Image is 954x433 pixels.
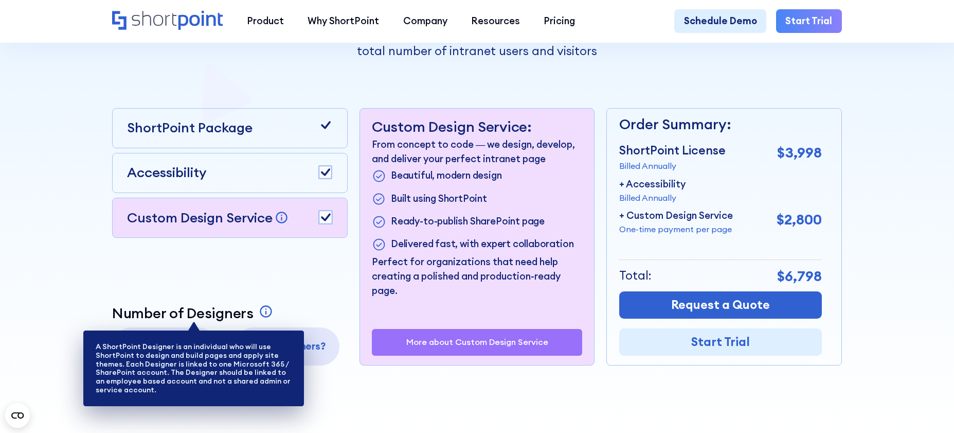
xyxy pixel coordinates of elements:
p: 3 [184,332,212,361]
p: Custom Design Service [127,209,273,226]
p: Total: [619,267,651,285]
a: Why ShortPoint [296,9,391,33]
a: Pricing [532,9,587,33]
p: One-time payment per page [619,223,733,235]
p: Beautiful, modern design [391,168,502,184]
div: Product [247,14,284,28]
p: Billed Annually [619,160,726,172]
a: Resources [459,9,532,33]
p: Perfect for organizations that need help creating a polished and production-ready page. [372,255,582,298]
p: + Accessibility [619,177,686,192]
p: Billed Annually [619,192,686,204]
p: Number of Designers [112,304,254,321]
p: Custom Design Service: [372,118,582,135]
p: ShortPoint License [619,142,726,160]
a: Product [235,9,296,33]
p: 1 [117,332,146,361]
p: Ready-to-publish SharePoint page [391,214,545,230]
p: Order Summary: [619,113,822,135]
div: Resources [471,14,520,28]
a: Request a Quote [619,291,822,319]
a: Start Trial [619,328,822,356]
button: Open CMP widget [5,403,30,428]
p: ShortPoint Package [127,118,253,138]
a: Home [112,11,223,31]
p: + Custom Design Service [619,209,733,223]
a: Start Trial [776,9,842,33]
p: $6,798 [777,265,822,287]
p: 2 [150,332,179,361]
a: Company [391,9,459,33]
a: More about Custom Design Service [406,337,548,347]
p: $3,998 [777,142,822,163]
p: More Designers? [239,339,335,354]
p: From concept to code — we design, develop, and deliver your perfect intranet page [372,137,582,166]
a: Number of Designers [112,304,275,321]
p: Built using ShortPoint [391,192,487,207]
a: Schedule Demo [674,9,766,33]
div: Why ShortPoint [308,14,379,28]
p: $2,800 [777,209,822,230]
iframe: Chat Widget [903,384,954,433]
div: Pricing [544,14,575,28]
p: Delivered fast, with expert collaboration [391,237,573,252]
div: Company [403,14,447,28]
p: Accessibility [127,163,206,183]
